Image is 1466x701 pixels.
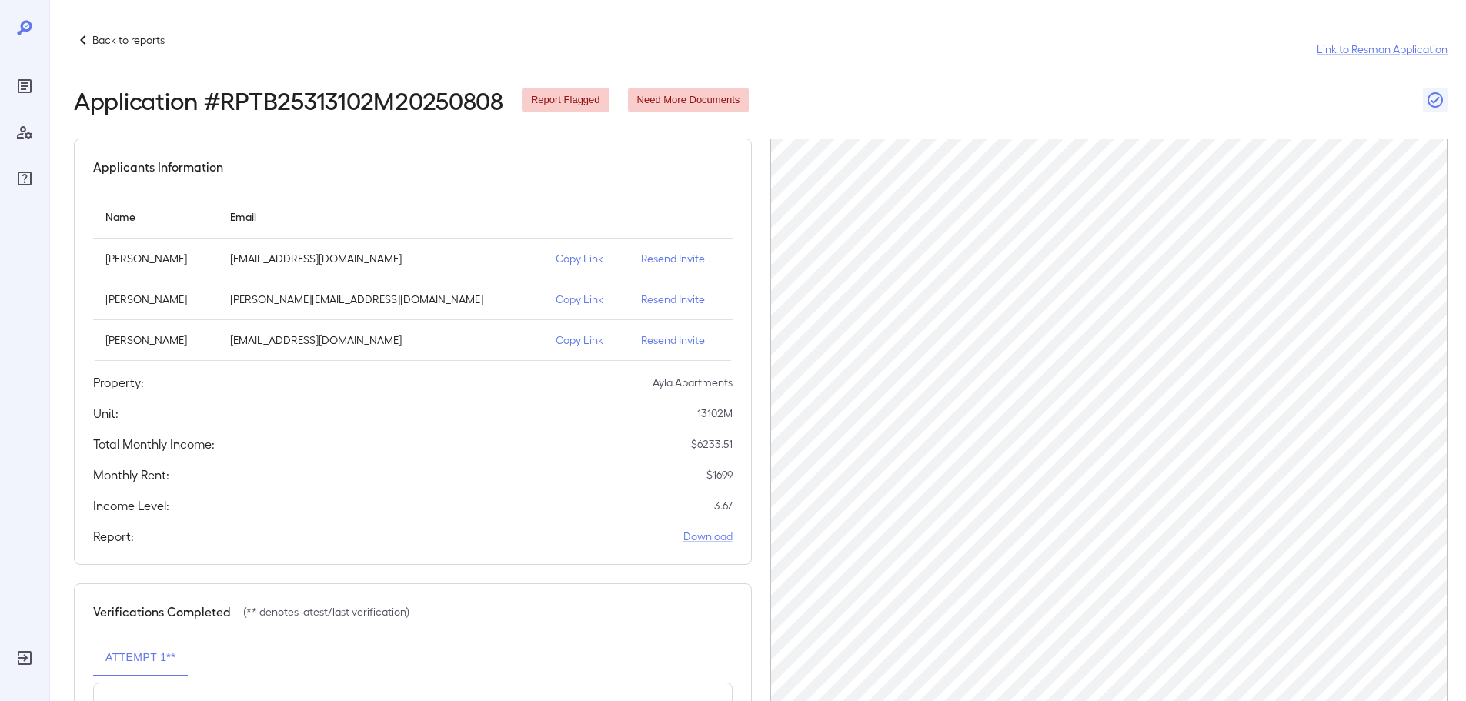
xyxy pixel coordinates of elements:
[93,195,218,239] th: Name
[641,251,720,266] p: Resend Invite
[556,332,616,348] p: Copy Link
[556,292,616,307] p: Copy Link
[93,404,119,422] h5: Unit:
[1317,42,1448,57] a: Link to Resman Application
[653,375,733,390] p: Ayla Apartments
[93,435,215,453] h5: Total Monthly Income:
[105,292,205,307] p: [PERSON_NAME]
[105,332,205,348] p: [PERSON_NAME]
[12,646,37,670] div: Log Out
[641,292,720,307] p: Resend Invite
[628,93,750,108] span: Need More Documents
[93,639,188,676] button: Attempt 1**
[697,406,733,421] p: 13102M
[230,251,531,266] p: [EMAIL_ADDRESS][DOMAIN_NAME]
[12,166,37,191] div: FAQ
[12,74,37,98] div: Reports
[93,373,144,392] h5: Property:
[706,467,733,482] p: $ 1699
[1423,88,1448,112] button: Close Report
[522,93,609,108] span: Report Flagged
[74,86,503,114] h2: Application # RPTB25313102M20250808
[105,251,205,266] p: [PERSON_NAME]
[93,603,231,621] h5: Verifications Completed
[93,496,169,515] h5: Income Level:
[93,195,733,361] table: simple table
[714,498,733,513] p: 3.67
[12,120,37,145] div: Manage Users
[93,466,169,484] h5: Monthly Rent:
[683,529,733,544] a: Download
[230,292,531,307] p: [PERSON_NAME][EMAIL_ADDRESS][DOMAIN_NAME]
[243,604,409,619] p: (** denotes latest/last verification)
[641,332,720,348] p: Resend Invite
[93,158,223,176] h5: Applicants Information
[556,251,616,266] p: Copy Link
[92,32,165,48] p: Back to reports
[218,195,543,239] th: Email
[691,436,733,452] p: $ 6233.51
[93,527,134,546] h5: Report:
[230,332,531,348] p: [EMAIL_ADDRESS][DOMAIN_NAME]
